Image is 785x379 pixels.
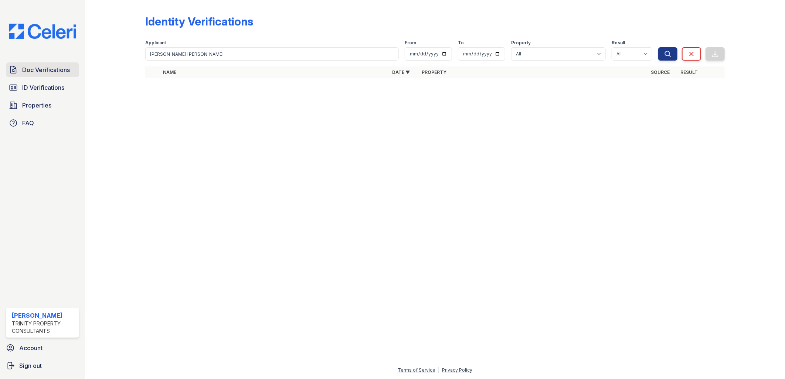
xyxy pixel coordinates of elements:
[145,15,253,28] div: Identity Verifications
[511,40,531,46] label: Property
[22,83,64,92] span: ID Verifications
[6,98,79,113] a: Properties
[398,367,435,373] a: Terms of Service
[19,344,43,352] span: Account
[3,24,82,39] img: CE_Logo_Blue-a8612792a0a2168367f1c8372b55b34899dd931a85d93a1a3d3e32e68fde9ad4.png
[19,361,42,370] span: Sign out
[438,367,439,373] div: |
[22,65,70,74] span: Doc Verifications
[145,40,166,46] label: Applicant
[22,101,51,110] span: Properties
[422,69,446,75] a: Property
[458,40,464,46] label: To
[392,69,410,75] a: Date ▼
[163,69,176,75] a: Name
[145,47,399,61] input: Search by name or phone number
[651,69,670,75] a: Source
[680,69,698,75] a: Result
[6,116,79,130] a: FAQ
[12,320,76,335] div: Trinity Property Consultants
[6,62,79,77] a: Doc Verifications
[12,311,76,320] div: [PERSON_NAME]
[3,358,82,373] a: Sign out
[6,80,79,95] a: ID Verifications
[22,119,34,127] span: FAQ
[612,40,625,46] label: Result
[3,341,82,355] a: Account
[405,40,416,46] label: From
[442,367,472,373] a: Privacy Policy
